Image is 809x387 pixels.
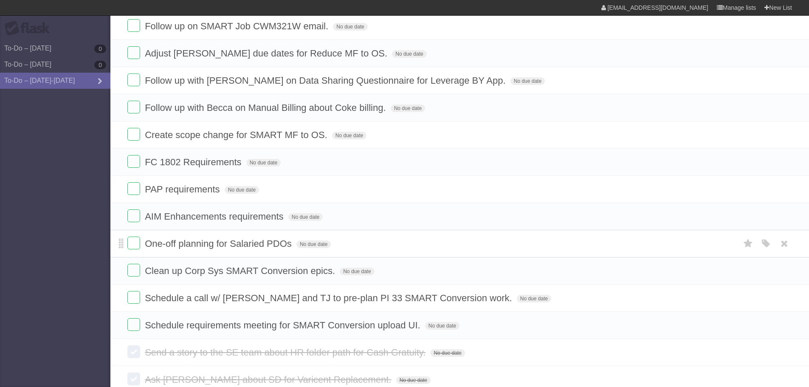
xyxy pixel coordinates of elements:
span: FC 1802 Requirements [145,157,243,167]
label: Done [127,345,140,358]
label: Done [127,264,140,277]
label: Done [127,128,140,141]
span: No due date [430,349,465,357]
span: No due date [296,240,331,248]
label: Done [127,46,140,59]
label: Done [127,182,140,195]
span: AIM Enhancements requirements [145,211,286,222]
span: Follow up on SMART Job CWM321W email. [145,21,330,31]
span: No due date [425,322,459,330]
label: Done [127,237,140,249]
span: No due date [340,268,374,275]
span: Schedule requirements meeting for SMART Conversion upload UI. [145,320,423,331]
span: PAP requirements [145,184,222,195]
label: Done [127,73,140,86]
label: Done [127,209,140,222]
label: Done [127,318,140,331]
span: Ask [PERSON_NAME] about SD for Varicent Replacement. [145,374,393,385]
span: No due date [333,23,367,31]
span: No due date [391,105,425,112]
span: Adjust [PERSON_NAME] due dates for Reduce MF to OS. [145,48,389,59]
span: No due date [332,132,366,139]
b: 0 [94,45,106,53]
div: Flask [4,21,55,36]
label: Done [127,291,140,304]
span: One-off planning for Salaried PDOs [145,238,294,249]
span: Schedule a call w/ [PERSON_NAME] and TJ to pre-plan PI 33 SMART Conversion work. [145,293,514,303]
span: No due date [246,159,281,167]
label: Done [127,373,140,385]
span: No due date [288,213,323,221]
span: No due date [225,186,259,194]
span: Send a story to the SE team about HR folder path for Cash Gratuity. [145,347,428,358]
span: No due date [396,376,431,384]
span: No due date [510,77,545,85]
span: No due date [517,295,551,302]
label: Done [127,101,140,113]
label: Star task [740,237,756,251]
label: Done [127,19,140,32]
label: Done [127,155,140,168]
span: No due date [392,50,426,58]
b: 0 [94,61,106,69]
span: Clean up Corp Sys SMART Conversion epics. [145,266,337,276]
span: Follow up with [PERSON_NAME] on Data Sharing Questionnaire for Leverage BY App. [145,75,507,86]
span: Create scope change for SMART MF to OS. [145,130,330,140]
span: Follow up with Becca on Manual Billing about Coke billing. [145,102,388,113]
